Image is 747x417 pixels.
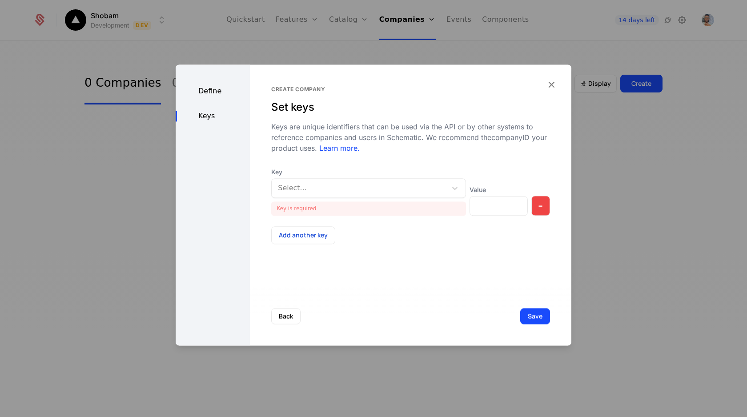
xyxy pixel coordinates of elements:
button: Save [520,308,550,324]
div: Create company [271,86,550,93]
div: Keys are unique identifiers that can be used via the API or by other systems to reference compani... [271,121,550,153]
a: Learn more. [317,144,360,152]
div: Key is required [271,201,466,216]
div: Define [176,86,250,96]
label: Value [470,185,527,194]
button: Back [271,308,301,324]
span: Key [271,168,466,176]
button: Add another key [271,226,335,244]
button: - [531,196,550,216]
div: Set keys [271,100,550,114]
div: Keys [176,111,250,121]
